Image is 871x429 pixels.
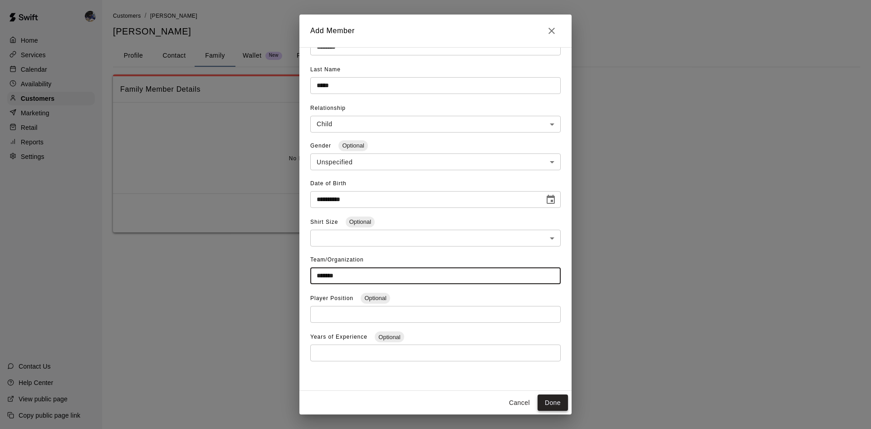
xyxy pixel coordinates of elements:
[346,218,375,225] span: Optional
[310,105,346,111] span: Relationship
[310,219,340,225] span: Shirt Size
[299,15,572,47] h2: Add Member
[338,142,367,149] span: Optional
[310,66,341,73] span: Last Name
[375,334,404,340] span: Optional
[310,334,369,340] span: Years of Experience
[310,143,333,149] span: Gender
[505,394,534,411] button: Cancel
[542,191,560,209] button: Choose date, selected date is Dec 8, 2008
[310,116,561,133] div: Child
[310,180,347,187] span: Date of Birth
[310,295,355,301] span: Player Position
[538,394,568,411] button: Done
[361,295,390,301] span: Optional
[310,153,561,170] div: Unspecified
[310,256,364,263] span: Team/Organization
[543,22,561,40] button: Close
